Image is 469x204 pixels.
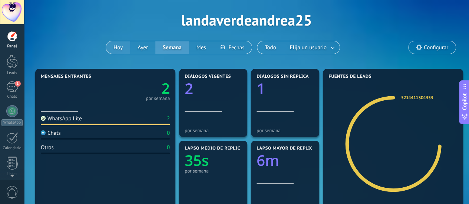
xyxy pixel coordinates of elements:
button: Hoy [106,41,130,54]
span: Diálogos sin réplica [257,74,309,79]
button: Elija un usuario [284,41,340,54]
div: por semana [146,97,170,100]
span: Fuentes de leads [328,74,371,79]
div: Chats [41,130,61,137]
div: 0 [167,144,170,151]
text: 2 [185,78,193,98]
div: 2 [167,115,170,122]
span: Mensajes entrantes [41,74,91,79]
span: 1 [15,81,21,87]
button: Semana [155,41,189,54]
span: Configurar [424,44,448,51]
text: 35s [185,150,209,170]
div: Panel [1,44,23,49]
div: Leads [1,71,23,76]
a: 2 [105,78,170,98]
span: Diálogos vigentes [185,74,231,79]
div: por semana [257,128,314,133]
div: 0 [167,130,170,137]
button: Todo [257,41,284,54]
div: por semana [185,128,242,133]
div: Otros [41,144,54,151]
span: Lapso medio de réplica [185,146,243,151]
div: Calendario [1,146,23,151]
div: WhatsApp Lite [41,115,82,122]
text: 2 [162,78,170,98]
span: Elija un usuario [288,43,328,53]
text: 6m [257,150,279,170]
a: 5214411304353 [401,94,433,100]
a: 6m [257,150,314,170]
text: 1 [257,78,265,98]
button: Fechas [213,41,251,54]
button: Ayer [130,41,155,54]
span: Copilot [461,93,468,110]
div: Chats [1,94,23,99]
img: WhatsApp Lite [41,116,46,121]
span: Lapso mayor de réplica [257,146,316,151]
button: Mes [189,41,214,54]
div: por semana [185,168,242,174]
img: Chats [41,130,46,135]
div: WhatsApp [1,119,23,126]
